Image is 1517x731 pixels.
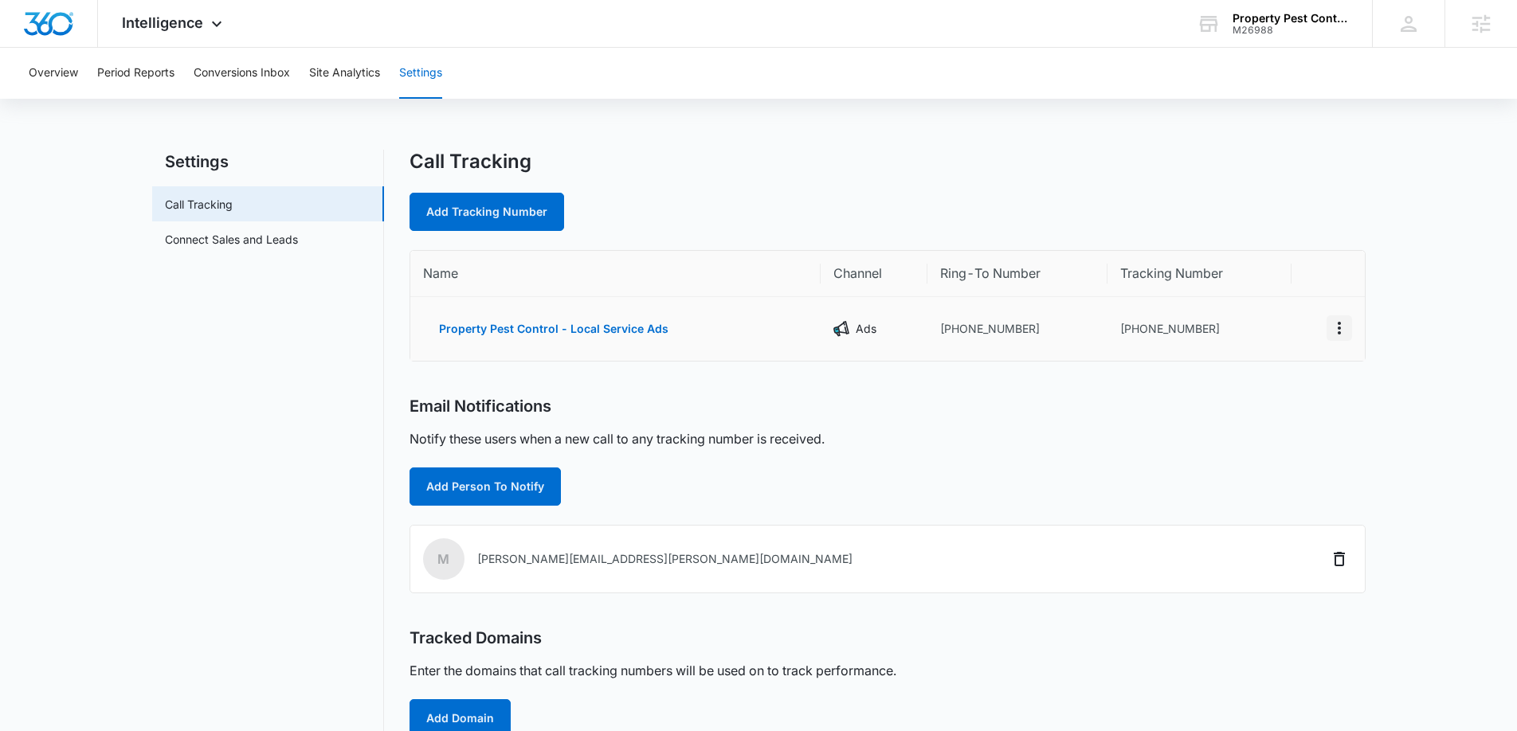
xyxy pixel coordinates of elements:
[165,231,298,248] a: Connect Sales and Leads
[410,397,551,416] h2: Email Notifications
[410,193,564,231] a: Add Tracking Number
[1327,546,1352,572] button: Delete
[1233,12,1349,25] div: account name
[1327,315,1352,341] button: Actions
[410,661,896,680] p: Enter the domains that call tracking numbers will be used on to track performance.
[423,310,684,348] button: Property Pest Control - Local Service Ads
[1233,25,1349,36] div: account id
[833,321,849,337] img: Ads
[309,48,380,99] button: Site Analytics
[410,628,542,648] h2: Tracked Domains
[927,297,1107,361] td: [PHONE_NUMBER]
[1107,251,1292,297] th: Tracking Number
[152,150,384,174] h2: Settings
[410,429,825,448] p: Notify these users when a new call to any tracking number is received.
[122,14,203,31] span: Intelligence
[410,526,1268,592] td: [PERSON_NAME][EMAIL_ADDRESS][PERSON_NAME][DOMAIN_NAME]
[194,48,290,99] button: Conversions Inbox
[1107,297,1292,361] td: [PHONE_NUMBER]
[410,150,531,174] h1: Call Tracking
[399,48,442,99] button: Settings
[927,251,1107,297] th: Ring-To Number
[821,251,927,297] th: Channel
[29,48,78,99] button: Overview
[856,320,876,338] p: Ads
[410,467,561,506] button: Add Person To Notify
[410,251,821,297] th: Name
[423,538,465,580] span: m
[97,48,174,99] button: Period Reports
[165,196,233,213] a: Call Tracking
